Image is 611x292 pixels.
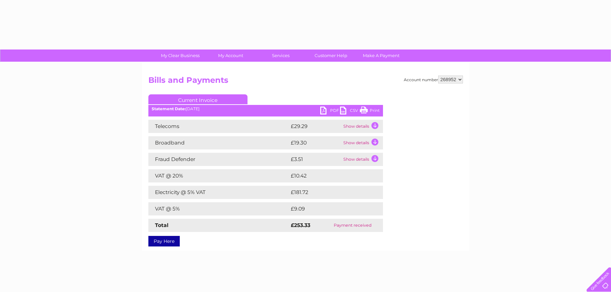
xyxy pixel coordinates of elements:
[148,136,289,149] td: Broadband
[148,76,463,88] h2: Bills and Payments
[148,186,289,199] td: Electricity @ 5% VAT
[289,153,342,166] td: £3.51
[148,120,289,133] td: Telecoms
[289,202,368,215] td: £9.09
[342,136,383,149] td: Show details
[148,153,289,166] td: Fraud Defender
[148,107,383,111] div: [DATE]
[148,169,289,182] td: VAT @ 20%
[203,49,258,62] a: My Account
[148,94,248,104] a: Current Invoice
[253,49,308,62] a: Services
[323,219,383,232] td: Payment received
[320,107,340,116] a: PDF
[404,76,463,83] div: Account number
[148,202,289,215] td: VAT @ 5%
[153,49,208,62] a: My Clear Business
[304,49,358,62] a: Customer Help
[289,169,369,182] td: £10.42
[342,153,383,166] td: Show details
[155,222,169,228] strong: Total
[342,120,383,133] td: Show details
[340,107,360,116] a: CSV
[291,222,310,228] strong: £253.33
[289,186,370,199] td: £181.72
[152,106,186,111] b: Statement Date:
[289,136,342,149] td: £19.30
[289,120,342,133] td: £29.29
[148,236,180,246] a: Pay Here
[360,107,380,116] a: Print
[354,49,408,62] a: Make A Payment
